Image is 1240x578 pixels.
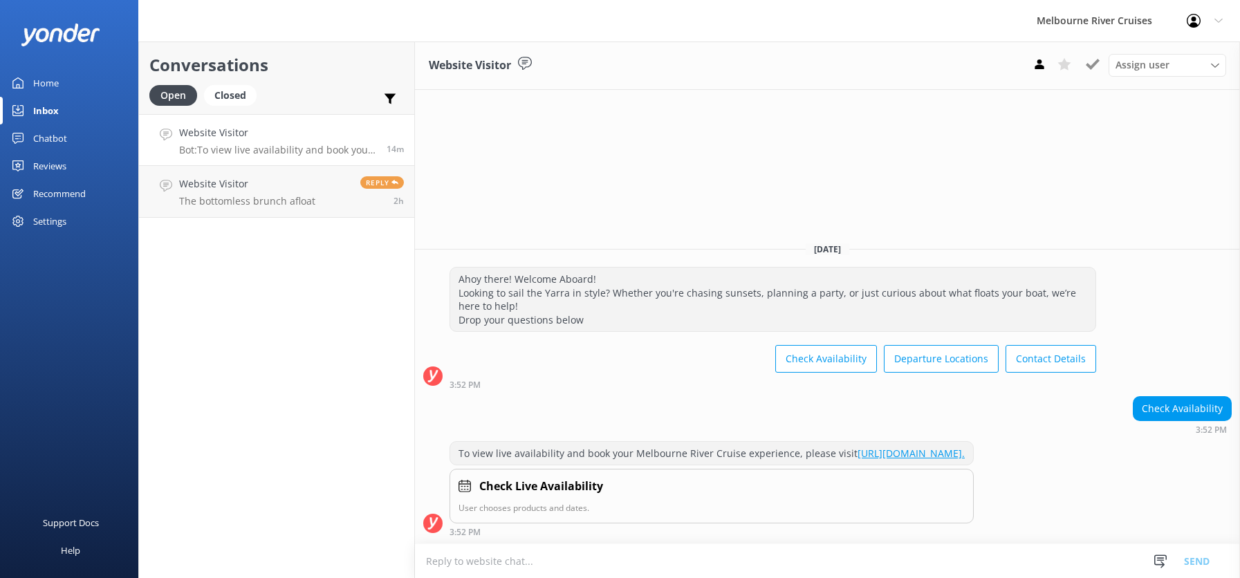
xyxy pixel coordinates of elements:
span: Sep 17 2025 03:52pm (UTC +10:00) Australia/Sydney [387,143,404,155]
div: To view live availability and book your Melbourne River Cruise experience, please visit [450,442,973,465]
div: Closed [204,85,257,106]
h2: Conversations [149,52,404,78]
div: Check Availability [1133,397,1231,420]
div: Sep 17 2025 03:52pm (UTC +10:00) Australia/Sydney [450,380,1096,389]
div: Settings [33,207,66,235]
div: Ahoy there! Welcome Aboard! Looking to sail the Yarra in style? Whether you're chasing sunsets, p... [450,268,1095,331]
a: Closed [204,87,263,102]
div: Support Docs [43,509,99,537]
strong: 3:52 PM [450,381,481,389]
span: Assign user [1116,57,1169,73]
p: Bot: To view live availability and book your Melbourne River Cruise experience, please visit [URL... [179,144,376,156]
div: Sep 17 2025 03:52pm (UTC +10:00) Australia/Sydney [450,527,974,537]
a: Website VisitorThe bottomless brunch afloatReply2h [139,166,414,218]
button: Check Availability [775,345,877,373]
button: Departure Locations [884,345,999,373]
span: Reply [360,176,404,189]
strong: 3:52 PM [450,528,481,537]
div: Chatbot [33,124,67,152]
h4: Website Visitor [179,176,315,192]
button: Contact Details [1006,345,1096,373]
div: Inbox [33,97,59,124]
div: Help [61,537,80,564]
div: Reviews [33,152,66,180]
a: Open [149,87,204,102]
div: Home [33,69,59,97]
span: Sep 17 2025 01:54pm (UTC +10:00) Australia/Sydney [394,195,404,207]
div: Assign User [1109,54,1226,76]
span: [DATE] [806,243,849,255]
div: Open [149,85,197,106]
a: Website VisitorBot:To view live availability and book your Melbourne River Cruise experience, ple... [139,114,414,166]
h4: Check Live Availability [479,478,603,496]
p: The bottomless brunch afloat [179,195,315,207]
h4: Website Visitor [179,125,376,140]
div: Recommend [33,180,86,207]
img: yonder-white-logo.png [21,24,100,46]
p: User chooses products and dates. [459,501,965,514]
div: Sep 17 2025 03:52pm (UTC +10:00) Australia/Sydney [1133,425,1232,434]
h3: Website Visitor [429,57,511,75]
strong: 3:52 PM [1196,426,1227,434]
a: [URL][DOMAIN_NAME]. [858,447,965,460]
